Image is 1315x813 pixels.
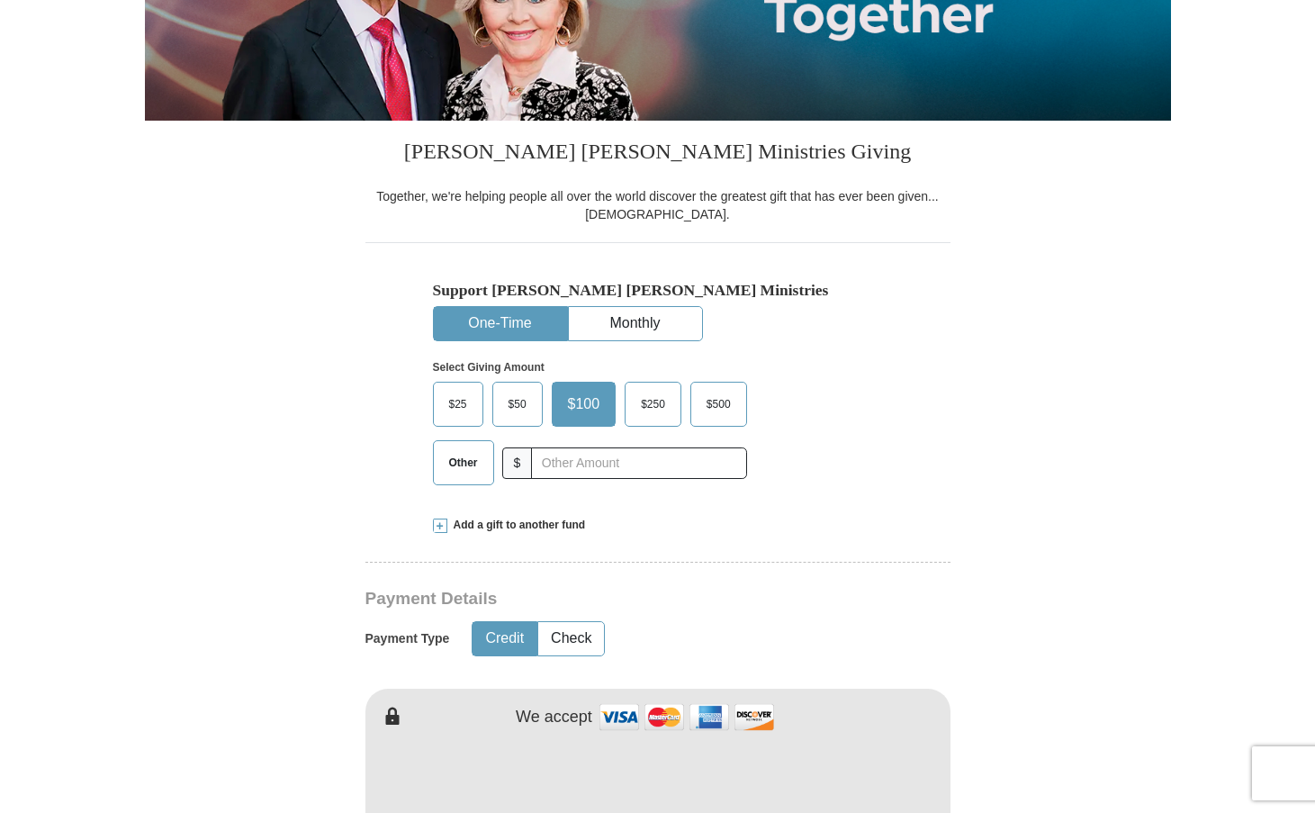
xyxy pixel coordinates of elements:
[597,698,777,736] img: credit cards accepted
[502,447,533,479] span: $
[365,631,450,646] h5: Payment Type
[632,391,674,418] span: $250
[365,589,824,610] h3: Payment Details
[569,307,702,340] button: Monthly
[365,187,950,223] div: Together, we're helping people all over the world discover the greatest gift that has ever been g...
[538,622,604,655] button: Check
[433,281,883,300] h5: Support [PERSON_NAME] [PERSON_NAME] Ministries
[447,518,586,533] span: Add a gift to another fund
[698,391,740,418] span: $500
[473,622,536,655] button: Credit
[434,307,567,340] button: One-Time
[440,449,487,476] span: Other
[365,121,950,187] h3: [PERSON_NAME] [PERSON_NAME] Ministries Giving
[531,447,746,479] input: Other Amount
[500,391,536,418] span: $50
[440,391,476,418] span: $25
[433,361,545,374] strong: Select Giving Amount
[516,708,592,727] h4: We accept
[559,391,609,418] span: $100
